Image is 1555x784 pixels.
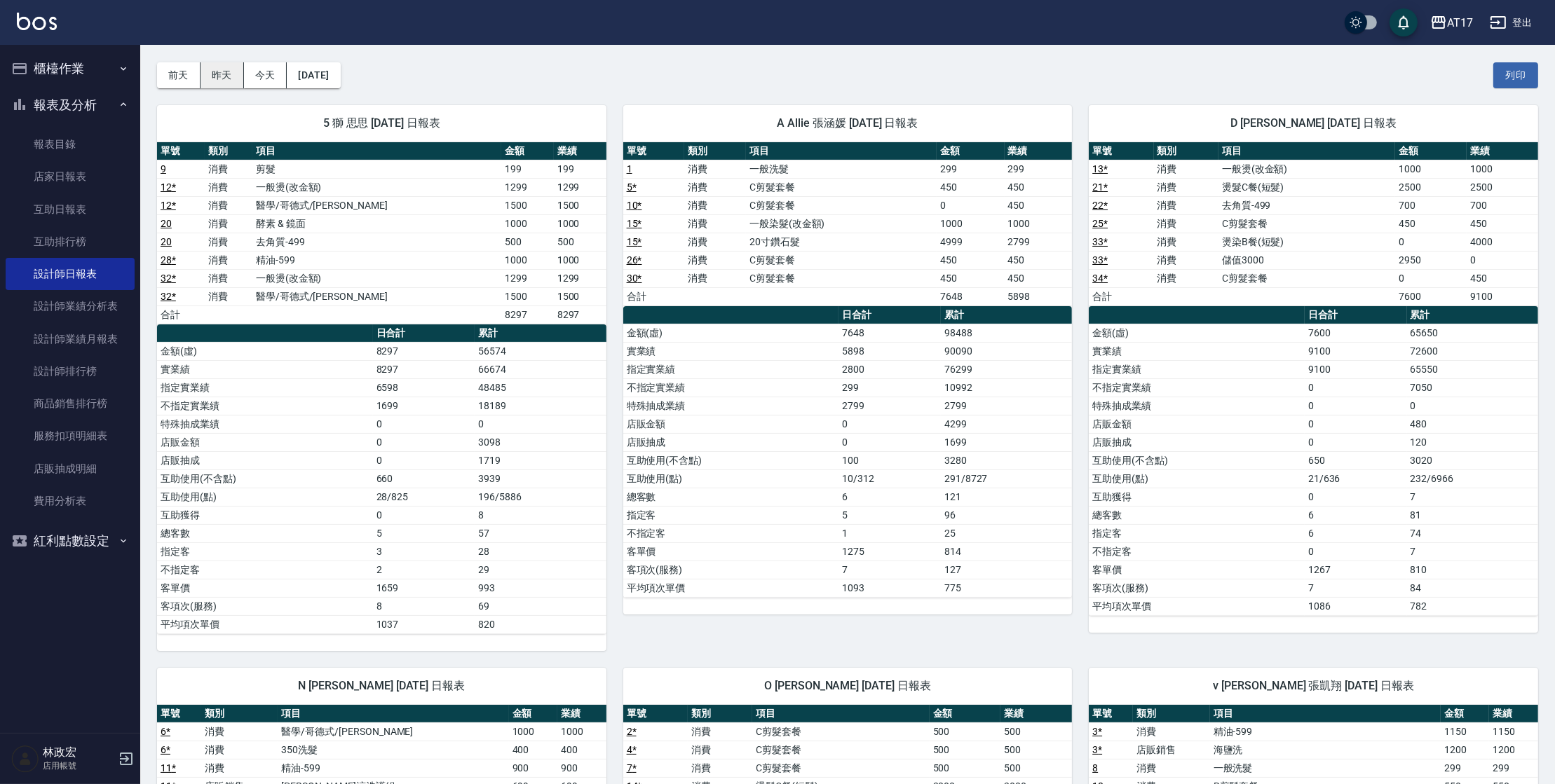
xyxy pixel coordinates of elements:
th: 日合計 [838,306,941,324]
td: 互助使用(點) [157,488,373,506]
td: 互助使用(點) [1089,469,1305,488]
a: 費用分析表 [6,485,135,517]
td: 0 [1305,378,1407,397]
td: 酵素 & 鏡面 [252,214,501,233]
td: 28/825 [373,488,475,506]
a: 店家日報表 [6,160,135,193]
td: 1086 [1305,597,1407,615]
td: 去角質-499 [252,233,501,251]
td: 9100 [1305,360,1407,378]
td: 2799 [1005,233,1073,251]
th: 業績 [1005,142,1073,160]
td: 1719 [475,451,606,469]
td: 平均項次單價 [1089,597,1305,615]
td: C剪髮套餐 [746,251,937,269]
td: 700 [1395,196,1467,214]
td: 消費 [684,251,746,269]
a: 設計師業績月報表 [6,323,135,355]
a: 20 [161,236,172,247]
td: 互助使用(不含點) [623,451,839,469]
th: 日合計 [1305,306,1407,324]
td: 指定實業績 [157,378,373,397]
td: 7 [1305,579,1407,597]
td: 0 [1407,397,1538,415]
td: 8297 [554,305,606,324]
button: 前天 [157,62,201,88]
td: 精油-599 [252,251,501,269]
td: 2799 [941,397,1072,415]
td: 814 [941,542,1072,561]
td: 72600 [1407,342,1538,360]
td: 消費 [205,269,252,287]
td: 0 [937,196,1005,214]
td: 3020 [1407,451,1538,469]
td: 消費 [684,269,746,287]
td: 29 [475,561,606,579]
td: 480 [1407,415,1538,433]
td: 消費 [1154,178,1218,196]
th: 項目 [746,142,937,160]
td: 消費 [1154,269,1218,287]
td: 0 [838,433,941,451]
td: C剪髮套餐 [746,178,937,196]
td: 993 [475,579,606,597]
th: 累計 [941,306,1072,324]
td: 700 [1467,196,1538,214]
td: 合計 [1089,287,1153,305]
td: 消費 [205,233,252,251]
td: 5 [838,506,941,524]
td: 84 [1407,579,1538,597]
td: 21/636 [1305,469,1407,488]
a: 設計師業績分析表 [6,290,135,322]
td: 232/6966 [1407,469,1538,488]
img: Person [11,745,39,773]
td: 互助使用(不含點) [1089,451,1305,469]
td: 消費 [684,196,746,214]
td: 1699 [941,433,1072,451]
td: 775 [941,579,1072,597]
td: 店販金額 [1089,415,1305,433]
td: 實業績 [1089,342,1305,360]
td: 店販抽成 [623,433,839,451]
td: 0 [1305,397,1407,415]
td: 店販金額 [623,415,839,433]
td: 450 [1005,196,1073,214]
td: 500 [554,233,606,251]
td: 0 [373,415,475,433]
td: 650 [1305,451,1407,469]
td: C剪髮套餐 [1218,269,1395,287]
td: 1500 [554,196,606,214]
td: 0 [1467,251,1538,269]
td: 7648 [937,287,1005,305]
td: 1093 [838,579,941,597]
td: 客項次(服務) [157,597,373,615]
a: 1 [627,163,632,174]
td: 8 [475,506,606,524]
td: 48485 [475,378,606,397]
td: 指定客 [1089,524,1305,542]
td: 8297 [501,305,554,324]
td: 總客數 [623,488,839,506]
td: 1500 [554,287,606,305]
td: 消費 [205,160,252,178]
td: 810 [1407,561,1538,579]
td: 不指定實業績 [1089,378,1305,397]
td: 450 [1005,251,1073,269]
th: 項目 [252,142,501,160]
td: 燙髮C餐(短髮) [1218,178,1395,196]
th: 業績 [554,142,606,160]
td: 1000 [501,214,554,233]
td: 1 [838,524,941,542]
td: 7600 [1305,324,1407,342]
td: 客單價 [623,542,839,561]
a: 設計師日報表 [6,258,135,290]
span: D [PERSON_NAME] [DATE] 日報表 [1106,116,1521,130]
th: 業績 [1467,142,1538,160]
button: 今天 [244,62,287,88]
th: 類別 [684,142,746,160]
td: 0 [1305,415,1407,433]
td: 5 [373,524,475,542]
th: 金額 [1395,142,1467,160]
td: 消費 [205,214,252,233]
td: 特殊抽成業績 [623,397,839,415]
